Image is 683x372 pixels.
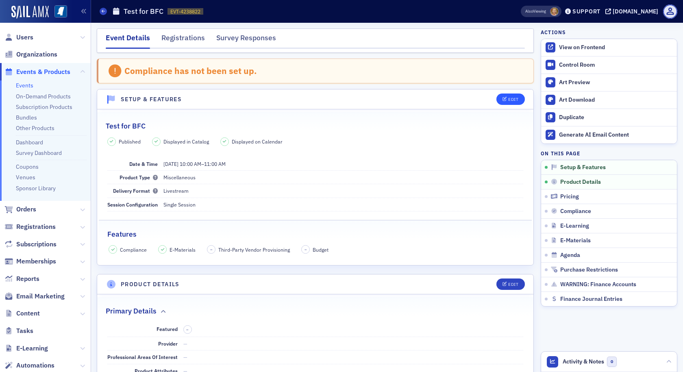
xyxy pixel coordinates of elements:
span: Automations [16,361,54,370]
span: Product Type [120,174,158,181]
h4: Setup & Features [121,95,182,104]
div: Registrations [161,33,205,48]
a: Subscription Products [16,103,72,111]
a: Art Download [541,91,677,109]
div: Compliance has not been set up. [124,65,257,76]
span: — [183,354,187,360]
span: Viewing [525,9,546,14]
span: Setup & Features [560,164,606,171]
div: Art Preview [559,79,673,86]
span: E-Materials [170,246,196,253]
span: Email Marketing [16,292,65,301]
a: Users [4,33,33,42]
span: Memberships [16,257,56,266]
h2: Primary Details [106,306,157,316]
span: Orders [16,205,36,214]
span: Purchase Restrictions [560,266,618,274]
div: Control Room [559,61,673,69]
h1: Test for BFC [124,7,163,16]
span: – [305,247,307,252]
span: Single Session [163,201,196,208]
button: Duplicate [541,109,677,126]
div: Edit [508,97,518,102]
a: Events [16,82,33,89]
span: Miscellaneous [163,174,196,181]
h2: Test for BFC [106,121,146,131]
a: Subscriptions [4,240,57,249]
span: [DATE] [163,161,178,167]
span: Ellen Vaughn [550,7,559,16]
h2: Features [107,229,137,239]
a: Art Preview [541,74,677,91]
a: Orders [4,205,36,214]
span: Displayed in Catalog [163,138,209,145]
span: Compliance [560,208,591,215]
span: Activity & Notes [563,357,604,366]
a: E-Learning [4,344,48,353]
span: Published [119,138,141,145]
span: Third-Party Vendor Provisioning [218,246,290,253]
span: Compliance [120,246,147,253]
span: Session Configuration [107,201,158,208]
span: Delivery Format [113,187,158,194]
a: View on Frontend [541,39,677,56]
span: Livestream [163,187,189,194]
span: Date & Time [129,161,158,167]
button: Generate AI Email Content [541,126,677,144]
span: E-Materials [560,237,591,244]
span: Product Details [560,178,601,186]
span: Reports [16,274,39,283]
span: Professional Areas Of Interest [107,354,178,360]
span: Tasks [16,326,33,335]
div: Generate AI Email Content [559,131,673,139]
a: Control Room [541,57,677,74]
img: SailAMX [54,5,67,18]
div: Event Details [106,33,150,49]
time: 10:00 AM [180,161,201,167]
span: – [210,247,213,252]
a: Email Marketing [4,292,65,301]
span: – [163,161,226,167]
div: Edit [508,282,518,287]
a: Registrations [4,222,56,231]
span: Agenda [560,252,580,259]
span: E-Learning [560,222,589,230]
span: Registrations [16,222,56,231]
a: Tasks [4,326,33,335]
span: Events & Products [16,67,70,76]
div: Survey Responses [216,33,276,48]
span: — [183,340,187,347]
a: Venues [16,174,35,181]
a: Other Products [16,124,54,132]
a: On-Demand Products [16,93,71,100]
a: Bundles [16,114,37,121]
time: 11:00 AM [204,161,226,167]
div: Also [525,9,533,14]
span: Finance Journal Entries [560,296,622,303]
span: Displayed on Calendar [232,138,283,145]
div: [DOMAIN_NAME] [613,8,658,15]
span: Provider [158,340,178,347]
span: – [186,327,189,333]
a: Coupons [16,163,39,170]
img: SailAMX [11,6,49,19]
h4: On this page [541,150,677,157]
a: View Homepage [49,5,67,19]
span: Subscriptions [16,240,57,249]
span: WARNING: Finance Accounts [560,281,636,288]
a: Dashboard [16,139,43,146]
a: Reports [4,274,39,283]
span: Organizations [16,50,57,59]
a: Content [4,309,40,318]
span: E-Learning [16,344,48,353]
button: Edit [496,94,524,105]
span: Featured [157,326,178,332]
a: Memberships [4,257,56,266]
button: Edit [496,278,524,290]
h4: Actions [541,28,566,36]
a: Organizations [4,50,57,59]
div: Duplicate [559,114,673,121]
span: Users [16,33,33,42]
span: Profile [663,4,677,19]
span: 0 [607,357,617,367]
